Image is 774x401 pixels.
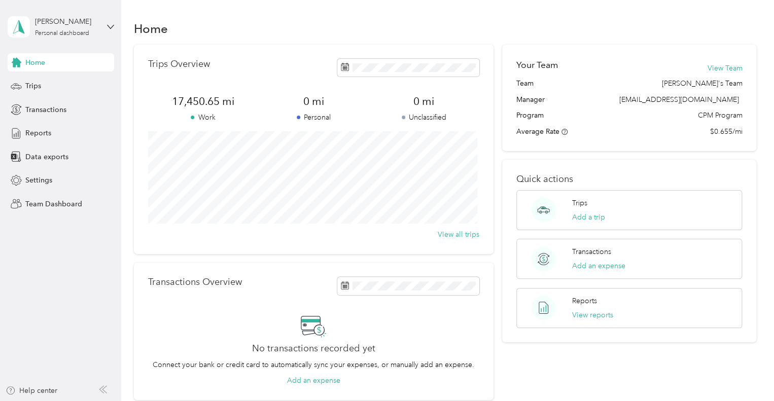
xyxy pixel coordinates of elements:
[258,112,369,123] p: Personal
[707,63,742,74] button: View Team
[661,78,742,89] span: [PERSON_NAME]'s Team
[572,246,611,257] p: Transactions
[516,59,558,71] h2: Your Team
[148,59,210,69] p: Trips Overview
[6,385,57,396] button: Help center
[287,375,340,386] button: Add an expense
[25,128,51,138] span: Reports
[35,16,98,27] div: [PERSON_NAME]
[710,126,742,137] span: $0.655/mi
[369,112,479,123] p: Unclassified
[572,198,587,208] p: Trips
[619,95,738,104] span: [EMAIL_ADDRESS][DOMAIN_NAME]
[516,127,559,136] span: Average Rate
[697,110,742,121] span: CPM Program
[148,94,259,108] span: 17,450.65 mi
[572,296,597,306] p: Reports
[516,94,545,105] span: Manager
[258,94,369,108] span: 0 mi
[516,78,534,89] span: Team
[717,344,774,401] iframe: Everlance-gr Chat Button Frame
[134,23,168,34] h1: Home
[25,104,66,115] span: Transactions
[369,94,479,108] span: 0 mi
[25,175,52,186] span: Settings
[153,359,474,370] p: Connect your bank or credit card to automatically sync your expenses, or manually add an expense.
[572,310,613,320] button: View reports
[572,261,625,271] button: Add an expense
[516,174,742,185] p: Quick actions
[35,30,89,37] div: Personal dashboard
[25,152,68,162] span: Data exports
[252,343,375,354] h2: No transactions recorded yet
[148,112,259,123] p: Work
[25,199,82,209] span: Team Dashboard
[148,277,242,287] p: Transactions Overview
[516,110,544,121] span: Program
[572,212,605,223] button: Add a trip
[438,229,479,240] button: View all trips
[25,81,41,91] span: Trips
[25,57,45,68] span: Home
